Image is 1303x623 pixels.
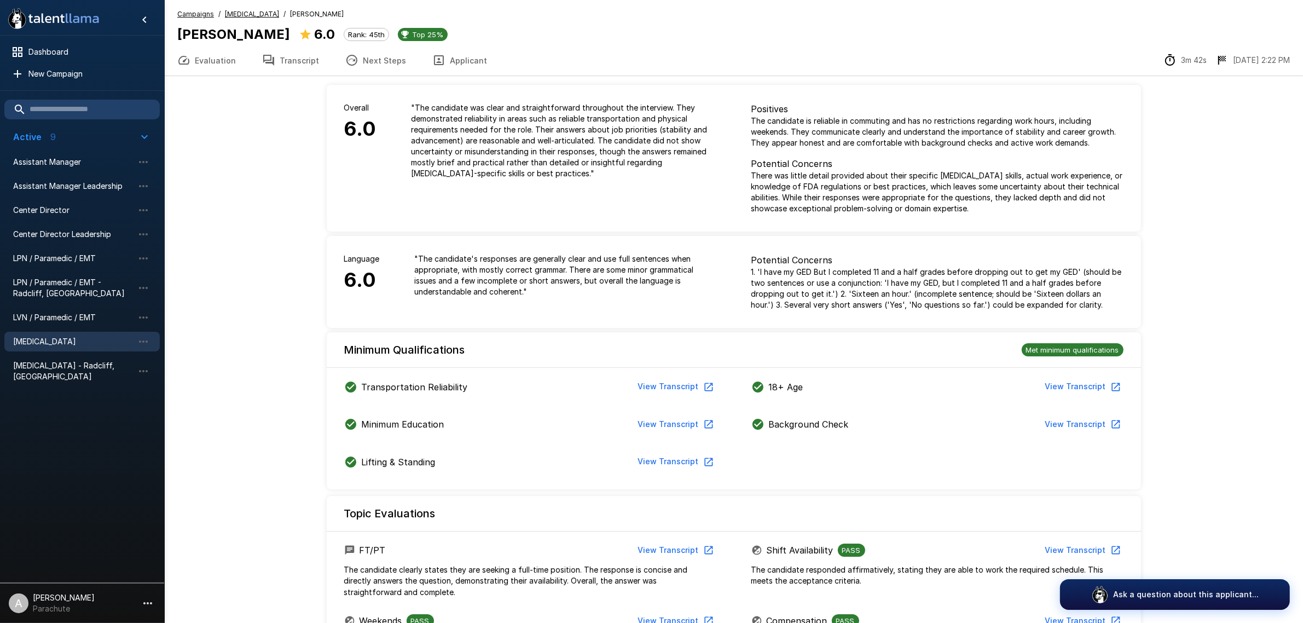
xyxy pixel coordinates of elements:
[344,30,389,39] span: Rank: 45th
[1041,377,1124,397] button: View Transcript
[769,380,803,394] p: 18+ Age
[769,418,849,431] p: Background Check
[419,45,500,76] button: Applicant
[362,455,436,469] p: Lifting & Standing
[218,9,221,20] span: /
[314,26,335,42] b: 6.0
[360,544,386,557] p: FT/PT
[751,564,1124,586] p: The candidate responded affirmatively, stating they are able to work the required schedule. This ...
[1163,54,1207,67] div: The time between starting and completing the interview
[332,45,419,76] button: Next Steps
[1113,589,1259,600] p: Ask a question about this applicant...
[751,253,1124,267] p: Potential Concerns
[177,10,214,18] u: Campaigns
[634,414,716,435] button: View Transcript
[1181,55,1207,66] p: 3m 42s
[408,30,448,39] span: Top 25%
[344,264,380,296] h6: 6.0
[1215,54,1290,67] div: The date and time when the interview was completed
[1060,579,1290,610] button: Ask a question about this applicant...
[177,26,290,42] b: [PERSON_NAME]
[344,113,377,145] h6: 6.0
[634,452,716,472] button: View Transcript
[751,170,1124,214] p: There was little detail provided about their specific [MEDICAL_DATA] skills, actual work experien...
[344,564,716,597] p: The candidate clearly states they are seeking a full-time position. The response is concise and d...
[751,102,1124,116] p: Positives
[1233,55,1290,66] p: [DATE] 2:22 PM
[283,9,286,20] span: /
[1041,414,1124,435] button: View Transcript
[344,102,377,113] p: Overall
[1022,345,1124,354] span: Met minimum qualifications
[344,341,465,359] h6: Minimum Qualifications
[634,540,716,561] button: View Transcript
[164,45,249,76] button: Evaluation
[344,253,380,264] p: Language
[751,116,1124,148] p: The candidate is reliable in commuting and has no restrictions regarding work hours, including we...
[767,544,833,557] p: Shift Availability
[290,9,344,20] span: [PERSON_NAME]
[225,10,279,18] u: [MEDICAL_DATA]
[838,546,865,555] span: PASS
[751,157,1124,170] p: Potential Concerns
[634,377,716,397] button: View Transcript
[362,380,468,394] p: Transportation Reliability
[412,102,716,179] p: " The candidate was clear and straightforward throughout the interview. They demonstrated reliabi...
[362,418,444,431] p: Minimum Education
[415,253,716,297] p: " The candidate's responses are generally clear and use full sentences when appropriate, with mos...
[249,45,332,76] button: Transcript
[1091,586,1109,603] img: logo_glasses@2x.png
[344,505,436,522] h6: Topic Evaluations
[751,267,1124,310] p: 1. 'I have my GED But I completed 11 and a half grades before dropping out to get my GED' (should...
[1041,540,1124,561] button: View Transcript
